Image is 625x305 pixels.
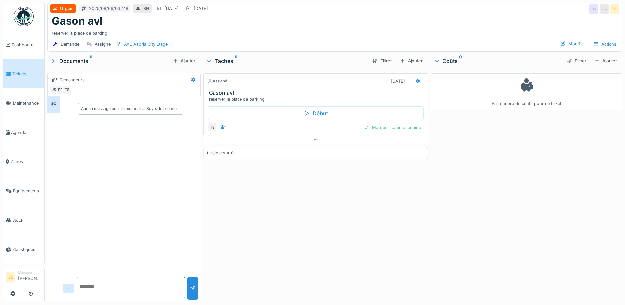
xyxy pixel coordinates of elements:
[3,176,44,206] a: Équipements
[11,158,42,165] span: Zones
[14,7,34,26] img: Badge_color-CXgf-gQk.svg
[12,246,42,253] span: Statistiques
[610,4,619,14] div: PD
[3,235,44,264] a: Statistiques
[208,123,217,132] div: TS
[52,27,618,36] div: reserver la place de parking
[18,270,42,284] li: [PERSON_NAME]
[60,5,74,12] div: Urgent
[6,270,42,286] a: JS Manager[PERSON_NAME]
[3,30,44,59] a: Dashboard
[592,56,620,65] div: Ajouter
[95,41,111,47] div: Assigné
[208,78,227,84] div: Assigné
[143,5,149,12] div: 8H
[62,85,71,94] div: TS
[90,57,93,65] sup: 0
[81,106,180,112] div: Aucun message pour le moment … Soyez le premier !
[209,96,425,102] div: reserver la place de parking
[12,42,42,48] span: Dashboard
[459,57,462,65] sup: 0
[13,100,42,106] span: Maintenance
[3,118,44,147] a: Agenda
[3,88,44,118] a: Maintenance
[18,270,42,275] div: Manager
[235,57,238,65] sup: 0
[170,56,198,65] div: Ajouter
[6,272,15,282] li: JS
[370,56,395,65] div: Filtrer
[3,59,44,89] a: Tickets
[13,188,42,194] span: Équipements
[52,15,103,27] h1: Gason avl
[61,41,79,47] div: Demande
[11,129,42,136] span: Agenda
[59,77,85,83] div: Demandeurs
[50,57,170,65] div: Documents
[208,106,424,120] div: Début
[558,39,588,48] div: Modifier
[124,41,173,47] div: AVL-Aspria City Etage -1
[56,85,65,94] div: PD
[12,217,42,223] span: Stock
[89,5,128,12] div: 2025/08/66/03248
[600,4,609,14] div: JS
[49,85,58,94] div: JS
[164,5,179,12] div: [DATE]
[564,56,589,65] div: Filtrer
[206,150,234,156] div: 1 visible sur 0
[590,39,619,49] div: Actions
[435,76,618,107] div: Pas encore de coûts pour ce ticket
[589,4,598,14] div: JS
[361,123,424,132] div: Marquer comme terminé
[194,5,208,12] div: [DATE]
[206,57,367,65] div: Tâches
[12,71,42,77] span: Tickets
[3,147,44,177] a: Zones
[433,57,561,65] div: Coûts
[209,90,425,96] h3: Gason avl
[391,78,405,84] div: [DATE]
[3,206,44,235] a: Stock
[397,56,425,65] div: Ajouter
